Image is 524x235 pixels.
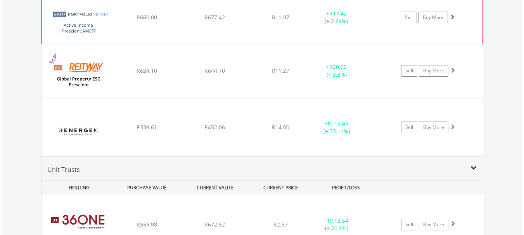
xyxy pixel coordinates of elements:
span: R624.10 [137,67,157,74]
span: R452.06 [204,124,225,131]
span: R20.60 [329,63,347,70]
div: CURRENT VALUE [182,180,248,195]
span: R112.54 [328,217,348,224]
div: + (+ 33.11%) [308,120,366,135]
div: CURRENT PRICE [249,180,311,195]
div: PURCHASE VALUE [114,180,180,195]
a: Sell [401,219,417,230]
span: R660.00 [137,14,157,21]
img: EQU.ZA.PMXINC.png [46,1,112,42]
div: + (+ 3.3%) [308,63,366,79]
a: Buy More [419,65,448,77]
a: Buy More [419,219,448,230]
span: R672.52 [204,221,225,228]
span: R11.07 [272,14,289,21]
span: R2.87 [273,221,288,228]
span: R559.98 [137,221,157,228]
span: R677.42 [204,14,225,21]
a: Sell [401,122,417,133]
div: HOLDING [42,180,112,195]
div: + (+ 2.64%) [307,10,365,25]
img: EQU.ZA.REN.png [45,108,112,154]
a: Sell [401,65,417,77]
span: R14.00 [272,124,289,131]
span: R339.61 [137,124,157,131]
img: EQU.ZA.RWESG.png [45,54,112,96]
span: R112.45 [328,120,348,127]
span: Unit Trusts [47,165,80,174]
a: Sell [401,12,417,23]
div: PROFIT/LOSS [313,180,379,195]
a: Buy More [419,122,448,133]
span: R17.42 [329,10,347,17]
div: + (+ 20.1%) [308,217,366,232]
a: Buy More [419,12,448,23]
span: R644.70 [204,67,225,74]
span: R11.27 [272,67,289,74]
